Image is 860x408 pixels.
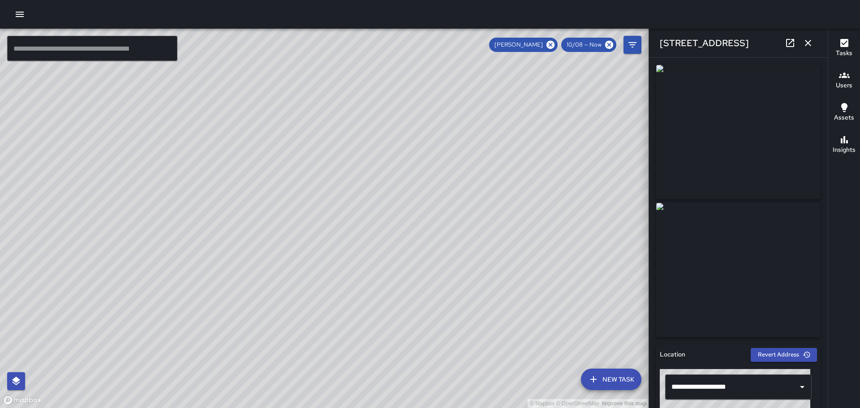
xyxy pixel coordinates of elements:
button: Users [828,64,860,97]
div: [PERSON_NAME] [489,38,558,52]
img: request_images%2Ff81a86a0-a4b1-11f0-932d-ed276fc8fba5 [656,203,821,337]
span: 10/08 — Now [561,40,607,49]
button: Tasks [828,32,860,64]
h6: Users [836,81,852,90]
button: Filters [623,36,641,54]
h6: Insights [833,145,856,155]
h6: [STREET_ADDRESS] [660,36,749,50]
h6: Assets [834,113,854,123]
h6: Tasks [836,48,852,58]
span: [PERSON_NAME] [489,40,548,49]
button: Assets [828,97,860,129]
button: New Task [581,369,641,390]
div: 10/08 — Now [561,38,616,52]
img: request_images%2Ff65fb740-a4b1-11f0-932d-ed276fc8fba5 [656,65,821,199]
button: Revert Address [751,348,817,362]
button: Insights [828,129,860,161]
h6: Location [660,350,685,360]
button: Open [796,381,808,393]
